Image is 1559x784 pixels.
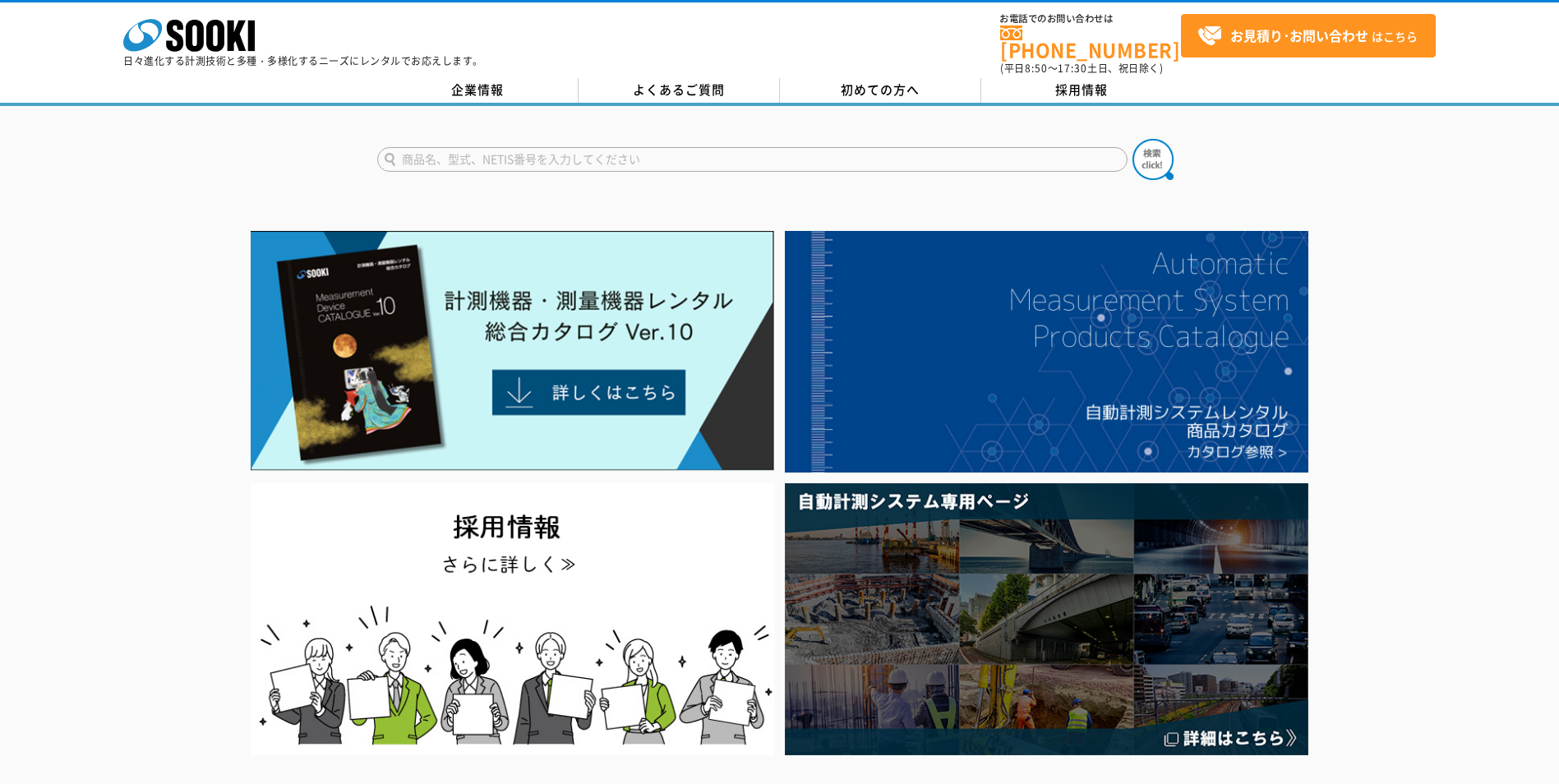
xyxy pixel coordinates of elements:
span: お電話でのお問い合わせは [1000,14,1181,24]
span: (平日 ～ 土日、祝日除く) [1000,61,1163,76]
a: [PHONE_NUMBER] [1000,25,1181,59]
span: はこちら [1197,24,1418,48]
input: 商品名、型式、NETIS番号を入力してください [377,147,1128,172]
a: 初めての方へ [780,78,981,103]
a: 採用情報 [981,78,1183,103]
img: btn_search.png [1132,139,1174,180]
span: 8:50 [1025,61,1048,76]
img: Catalog Ver10 [251,231,774,471]
span: 17:30 [1058,61,1087,76]
a: 企業情報 [377,78,579,103]
strong: お見積り･お問い合わせ [1230,25,1368,45]
a: お見積り･お問い合わせはこちら [1181,14,1436,58]
img: 自動計測システム専用ページ [785,483,1308,755]
a: よくあるご質問 [579,78,780,103]
span: 初めての方へ [841,81,920,99]
img: 自動計測システムカタログ [785,231,1308,473]
img: SOOKI recruit [251,483,774,755]
p: 日々進化する計測技術と多種・多様化するニーズにレンタルでお応えします。 [123,56,483,66]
